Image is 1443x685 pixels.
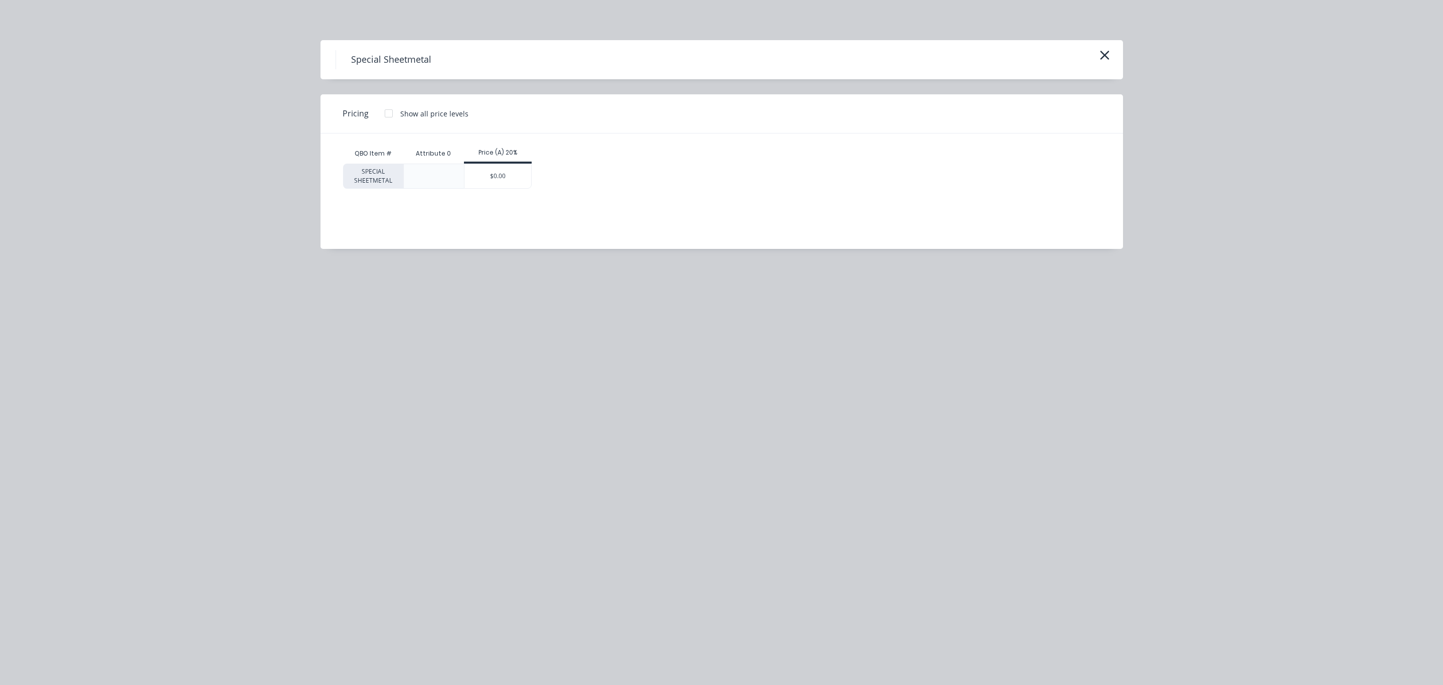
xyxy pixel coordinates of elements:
div: Show all price levels [400,108,468,119]
span: Pricing [343,107,369,119]
div: $0.00 [464,164,531,188]
div: SPECIAL SHEETMETAL [343,164,403,189]
div: Attribute 0 [408,141,459,166]
div: QBO Item # [343,144,403,164]
h4: Special Sheetmetal [336,50,446,69]
div: Price (A) 20% [464,148,532,157]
